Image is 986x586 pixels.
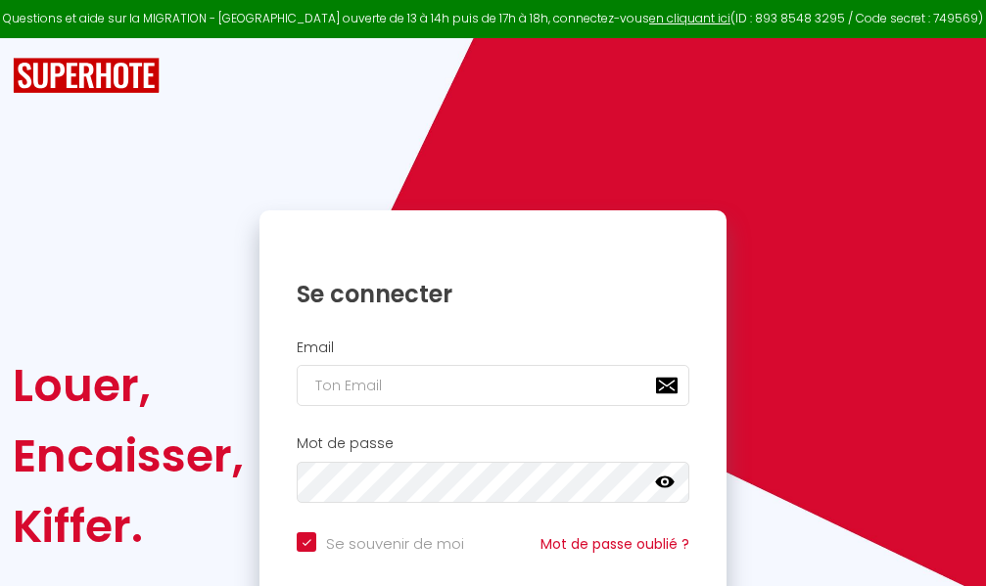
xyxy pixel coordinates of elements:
div: Encaisser, [13,421,244,491]
a: Mot de passe oublié ? [540,534,689,554]
div: Kiffer. [13,491,244,562]
img: SuperHote logo [13,58,160,94]
a: en cliquant ici [649,10,730,26]
h1: Se connecter [297,279,689,309]
div: Louer, [13,350,244,421]
h2: Email [297,339,689,356]
input: Ton Email [297,365,689,406]
h2: Mot de passe [297,435,689,452]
